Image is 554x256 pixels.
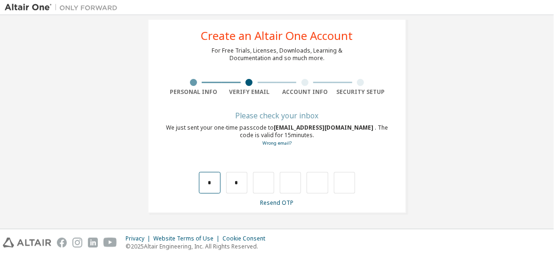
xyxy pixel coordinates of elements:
div: Security Setup [333,88,389,96]
img: Altair One [5,3,122,12]
span: [EMAIL_ADDRESS][DOMAIN_NAME] [274,124,375,132]
div: Create an Altair One Account [201,30,353,41]
p: © 2025 Altair Engineering, Inc. All Rights Reserved. [126,242,271,250]
div: Personal Info [166,88,222,96]
div: Website Terms of Use [153,235,222,242]
img: linkedin.svg [88,238,98,248]
div: Please check your inbox [166,113,388,118]
img: youtube.svg [103,238,117,248]
div: Verify Email [222,88,277,96]
div: Cookie Consent [222,235,271,242]
img: facebook.svg [57,238,67,248]
div: For Free Trials, Licenses, Downloads, Learning & Documentation and so much more. [212,47,342,62]
div: We just sent your one-time passcode to . The code is valid for 15 minutes. [166,124,388,147]
a: Go back to the registration form [262,140,292,146]
div: Privacy [126,235,153,242]
div: Account Info [277,88,333,96]
img: altair_logo.svg [3,238,51,248]
a: Resend OTP [261,199,294,207]
img: instagram.svg [72,238,82,248]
